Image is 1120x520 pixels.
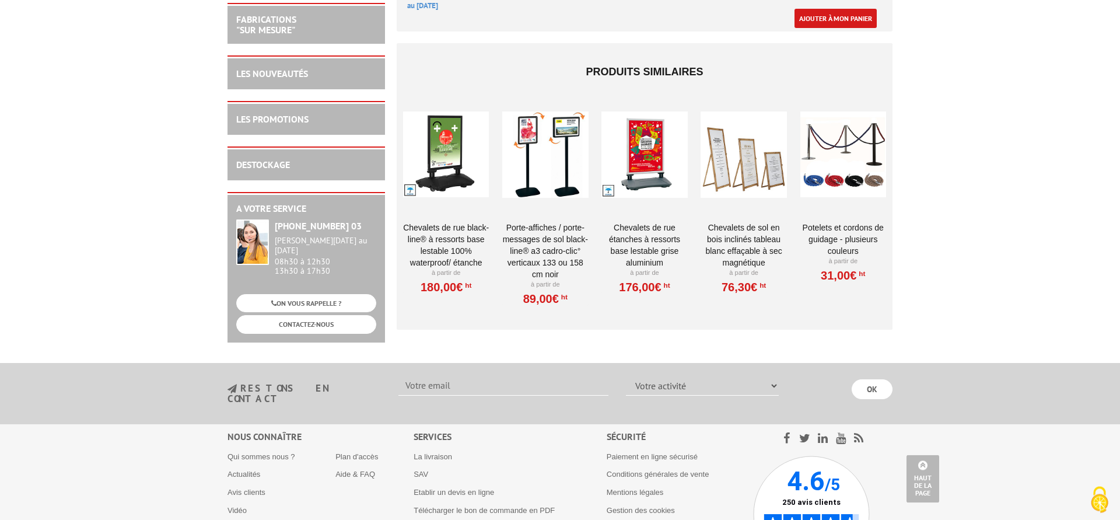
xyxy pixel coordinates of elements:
[403,222,489,268] a: Chevalets de rue Black-Line® à ressorts base lestable 100% WATERPROOF/ Étanche
[463,281,471,289] sup: HT
[1079,480,1120,520] button: Cookies (fenêtre modale)
[414,488,494,497] a: Etablir un devis en ligne
[856,270,865,278] sup: HT
[607,506,675,515] a: Gestion des cookies
[228,470,260,479] a: Actualités
[335,452,378,461] a: Plan d'accès
[661,281,670,289] sup: HT
[619,284,670,291] a: 176,00€HT
[335,470,375,479] a: Aide & FAQ
[821,272,865,279] a: 31,00€HT
[701,222,786,268] a: Chevalets de sol en bois inclinés tableau blanc effaçable à sec magnétique
[559,293,568,301] sup: HT
[722,284,766,291] a: 76,30€HT
[907,455,939,502] a: Haut de la page
[414,506,555,515] a: Télécharger le bon de commande en PDF
[275,220,362,232] strong: [PHONE_NUMBER] 03
[236,113,309,125] a: LES PROMOTIONS
[757,281,766,289] sup: HT
[228,488,265,497] a: Avis clients
[236,219,269,265] img: widget-service.jpg
[502,222,588,280] a: Porte-affiches / Porte-messages de sol Black-Line® A3 Cadro-Clic° Verticaux 133 ou 158 cm noir
[421,284,471,291] a: 180,00€HT
[607,488,664,497] a: Mentions légales
[398,376,608,396] input: Votre email
[607,452,698,461] a: Paiement en ligne sécurisé
[586,66,703,78] span: Produits similaires
[701,268,786,278] p: À partir de
[800,222,886,257] a: Potelets et cordons de guidage - plusieurs couleurs
[800,257,886,266] p: À partir de
[236,204,376,214] h2: A votre service
[502,280,588,289] p: À partir de
[275,236,376,256] div: [PERSON_NAME][DATE] au [DATE]
[523,295,568,302] a: 89,00€HT
[228,506,247,515] a: Vidéo
[236,159,290,170] a: DESTOCKAGE
[414,452,452,461] a: La livraison
[228,383,381,404] h3: restons en contact
[275,236,376,276] div: 08h30 à 12h30 13h30 à 17h30
[1085,485,1114,514] img: Cookies (fenêtre modale)
[236,315,376,333] a: CONTACTEZ-NOUS
[414,470,428,479] a: SAV
[601,222,687,268] a: Chevalets de rue étanches à ressorts base lestable Grise Aluminium
[414,430,607,444] div: Services
[607,470,709,479] a: Conditions générales de vente
[236,13,296,36] a: FABRICATIONS"Sur Mesure"
[794,9,877,28] a: Ajouter à mon panier
[228,430,414,444] div: Nous connaître
[236,294,376,312] a: ON VOUS RAPPELLE ?
[607,430,753,444] div: Sécurité
[236,68,308,79] a: LES NOUVEAUTÉS
[601,268,687,278] p: À partir de
[228,452,295,461] a: Qui sommes nous ?
[852,379,892,399] input: OK
[228,384,237,394] img: newsletter.jpg
[403,268,489,278] p: À partir de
